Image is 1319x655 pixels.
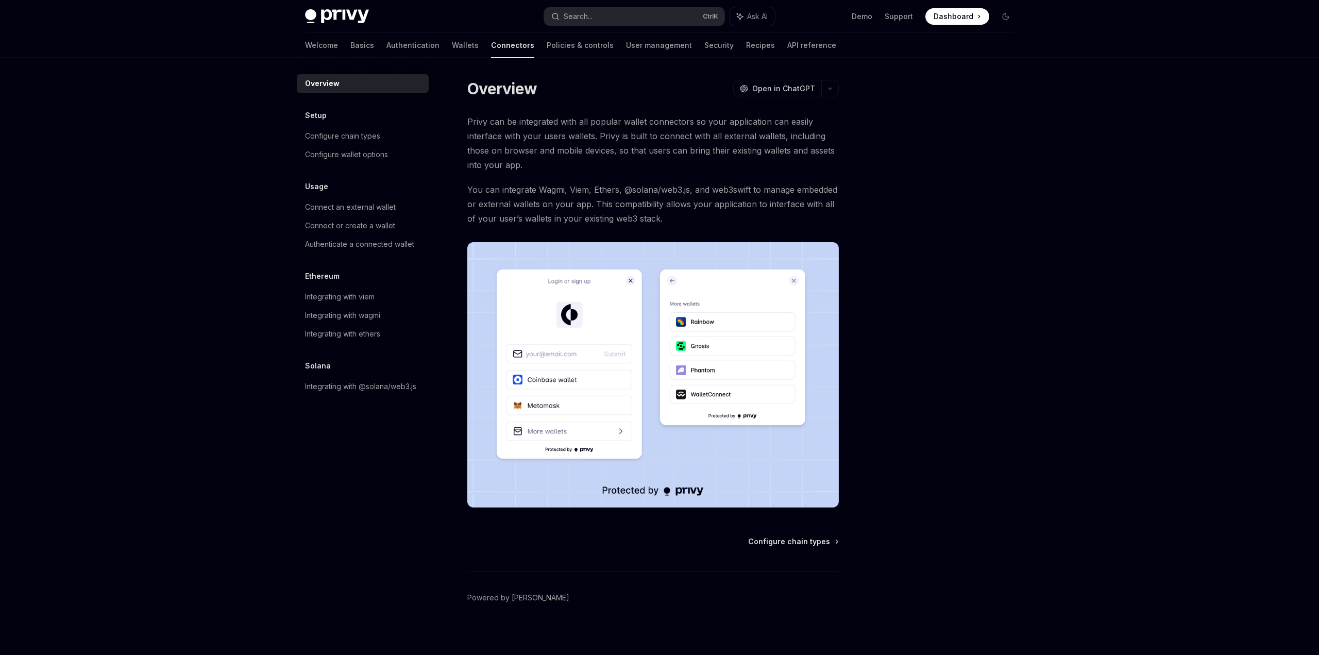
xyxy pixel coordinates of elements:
[305,238,414,250] div: Authenticate a connected wallet
[787,33,836,58] a: API reference
[297,377,429,396] a: Integrating with @solana/web3.js
[305,291,375,303] div: Integrating with viem
[748,536,838,547] a: Configure chain types
[467,242,839,508] img: Connectors3
[491,33,534,58] a: Connectors
[305,380,416,393] div: Integrating with @solana/web3.js
[733,80,821,97] button: Open in ChatGPT
[748,536,830,547] span: Configure chain types
[305,270,340,282] h5: Ethereum
[934,11,973,22] span: Dashboard
[626,33,692,58] a: User management
[305,201,396,213] div: Connect an external wallet
[305,77,340,90] div: Overview
[386,33,439,58] a: Authentication
[305,33,338,58] a: Welcome
[746,33,775,58] a: Recipes
[730,7,775,26] button: Ask AI
[305,148,388,161] div: Configure wallet options
[305,309,380,322] div: Integrating with wagmi
[297,198,429,216] a: Connect an external wallet
[885,11,913,22] a: Support
[350,33,374,58] a: Basics
[467,79,537,98] h1: Overview
[297,216,429,235] a: Connect or create a wallet
[547,33,614,58] a: Policies & controls
[297,235,429,254] a: Authenticate a connected wallet
[452,33,479,58] a: Wallets
[925,8,989,25] a: Dashboard
[305,180,328,193] h5: Usage
[467,593,569,603] a: Powered by [PERSON_NAME]
[297,145,429,164] a: Configure wallet options
[297,306,429,325] a: Integrating with wagmi
[297,127,429,145] a: Configure chain types
[305,130,380,142] div: Configure chain types
[305,109,327,122] h5: Setup
[467,182,839,226] span: You can integrate Wagmi, Viem, Ethers, @solana/web3.js, and web3swift to manage embedded or exter...
[297,325,429,343] a: Integrating with ethers
[544,7,724,26] button: Search...CtrlK
[297,74,429,93] a: Overview
[997,8,1014,25] button: Toggle dark mode
[305,9,369,24] img: dark logo
[564,10,593,23] div: Search...
[467,114,839,172] span: Privy can be integrated with all popular wallet connectors so your application can easily interfa...
[297,288,429,306] a: Integrating with viem
[747,11,768,22] span: Ask AI
[305,220,395,232] div: Connect or create a wallet
[752,83,815,94] span: Open in ChatGPT
[852,11,872,22] a: Demo
[703,12,718,21] span: Ctrl K
[305,360,331,372] h5: Solana
[704,33,734,58] a: Security
[305,328,380,340] div: Integrating with ethers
